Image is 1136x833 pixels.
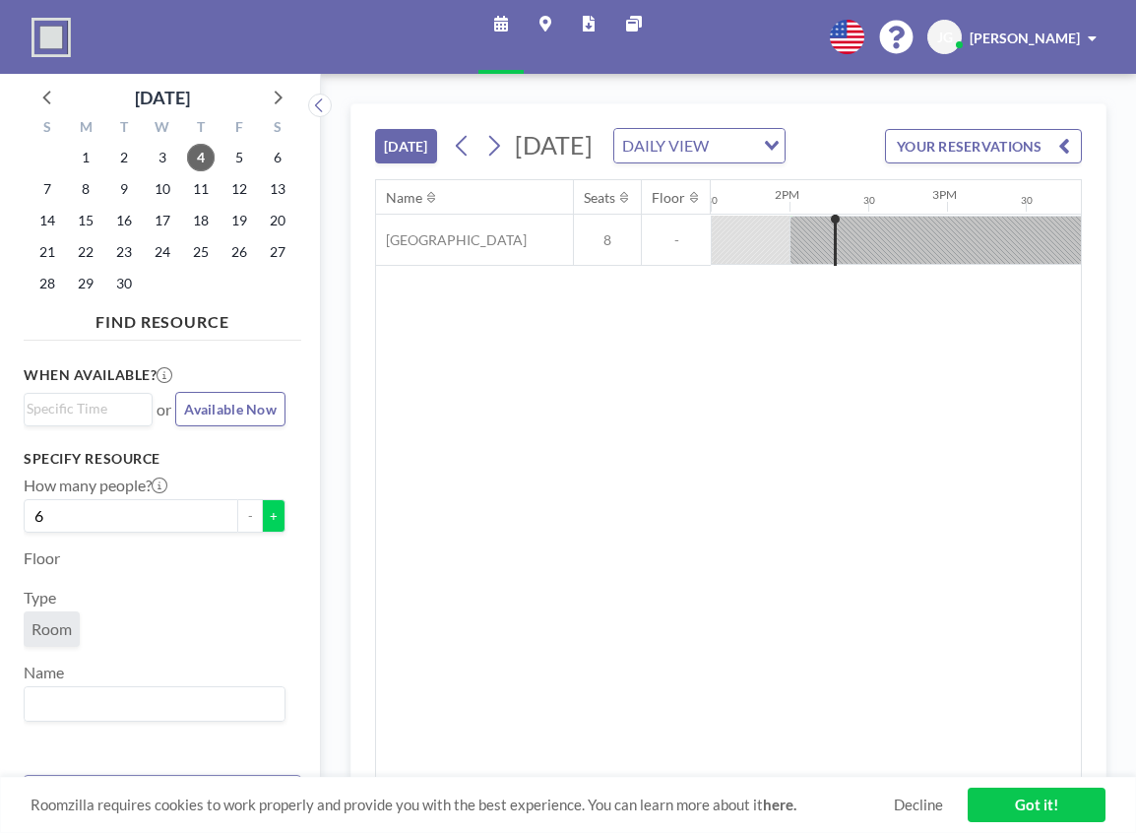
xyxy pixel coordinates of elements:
[225,238,253,266] span: Friday, September 26, 2025
[72,207,99,234] span: Monday, September 15, 2025
[33,270,61,297] span: Sunday, September 28, 2025
[27,398,141,419] input: Search for option
[25,687,284,721] div: Search for option
[225,175,253,203] span: Friday, September 12, 2025
[264,175,291,203] span: Saturday, September 13, 2025
[642,231,711,249] span: -
[31,796,894,814] span: Roomzilla requires cookies to work properly and provide you with the best experience. You can lea...
[72,175,99,203] span: Monday, September 8, 2025
[863,194,875,207] div: 30
[24,588,56,608] label: Type
[33,175,61,203] span: Sunday, September 7, 2025
[33,238,61,266] span: Sunday, September 21, 2025
[144,116,182,142] div: W
[584,189,615,207] div: Seats
[264,144,291,171] span: Saturday, September 6, 2025
[515,130,593,160] span: [DATE]
[937,29,953,46] span: JG
[149,175,176,203] span: Wednesday, September 10, 2025
[652,189,685,207] div: Floor
[157,400,171,419] span: or
[29,116,67,142] div: S
[932,187,957,202] div: 3PM
[225,144,253,171] span: Friday, September 5, 2025
[187,144,215,171] span: Thursday, September 4, 2025
[24,663,64,682] label: Name
[376,231,527,249] span: [GEOGRAPHIC_DATA]
[706,194,718,207] div: 30
[775,187,799,202] div: 2PM
[175,392,285,426] button: Available Now
[225,207,253,234] span: Friday, September 19, 2025
[149,238,176,266] span: Wednesday, September 24, 2025
[386,189,422,207] div: Name
[264,238,291,266] span: Saturday, September 27, 2025
[885,129,1082,163] button: YOUR RESERVATIONS
[149,207,176,234] span: Wednesday, September 17, 2025
[970,30,1080,46] span: [PERSON_NAME]
[110,175,138,203] span: Tuesday, September 9, 2025
[149,144,176,171] span: Wednesday, September 3, 2025
[32,619,72,639] span: Room
[264,207,291,234] span: Saturday, September 20, 2025
[181,116,220,142] div: T
[574,231,641,249] span: 8
[184,401,277,417] span: Available Now
[135,84,190,111] div: [DATE]
[33,207,61,234] span: Sunday, September 14, 2025
[220,116,258,142] div: F
[110,270,138,297] span: Tuesday, September 30, 2025
[258,116,296,142] div: S
[24,775,301,809] button: Clear all filters
[24,548,60,568] label: Floor
[715,133,752,159] input: Search for option
[614,129,785,162] div: Search for option
[618,133,713,159] span: DAILY VIEW
[24,450,285,468] h3: Specify resource
[110,238,138,266] span: Tuesday, September 23, 2025
[27,691,274,717] input: Search for option
[25,394,152,423] div: Search for option
[1021,194,1033,207] div: 30
[894,796,943,814] a: Decline
[238,499,262,533] button: -
[968,788,1105,822] a: Got it!
[187,175,215,203] span: Thursday, September 11, 2025
[67,116,105,142] div: M
[110,207,138,234] span: Tuesday, September 16, 2025
[105,116,144,142] div: T
[375,129,437,163] button: [DATE]
[262,499,285,533] button: +
[72,270,99,297] span: Monday, September 29, 2025
[187,238,215,266] span: Thursday, September 25, 2025
[24,476,167,495] label: How many people?
[72,144,99,171] span: Monday, September 1, 2025
[763,796,796,813] a: here.
[110,144,138,171] span: Tuesday, September 2, 2025
[187,207,215,234] span: Thursday, September 18, 2025
[24,304,301,332] h4: FIND RESOURCE
[32,18,71,57] img: organization-logo
[72,238,99,266] span: Monday, September 22, 2025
